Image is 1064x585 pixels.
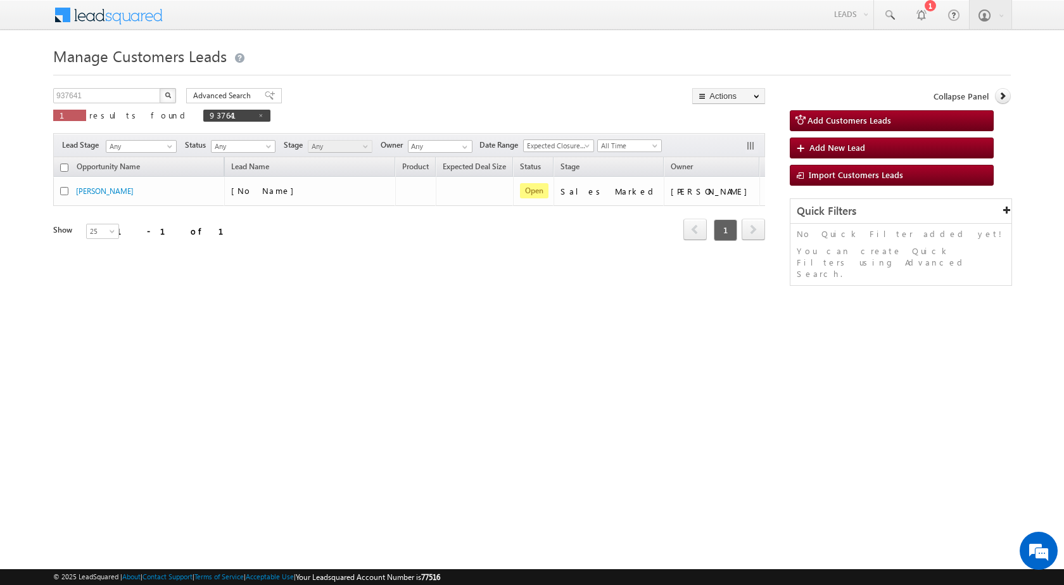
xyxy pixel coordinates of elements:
[455,141,471,153] a: Show All Items
[692,88,765,104] button: Actions
[797,245,1005,280] p: You can create Quick Filters using Advanced Search.
[89,110,190,120] span: results found
[560,162,579,171] span: Stage
[683,220,707,240] a: prev
[809,169,903,180] span: Import Customers Leads
[225,160,275,176] span: Lead Name
[117,224,239,238] div: 1 - 1 of 1
[479,139,523,151] span: Date Range
[514,160,547,176] a: Status
[443,162,506,171] span: Expected Deal Size
[53,224,76,236] div: Show
[934,91,989,102] span: Collapse Panel
[308,141,369,152] span: Any
[193,90,255,101] span: Advanced Search
[70,160,146,176] a: Opportunity Name
[598,140,658,151] span: All Time
[76,186,134,196] a: [PERSON_NAME]
[760,159,798,176] span: Actions
[60,164,68,172] input: Check all records
[87,226,120,237] span: 25
[683,219,707,240] span: prev
[60,110,80,120] span: 1
[165,92,171,98] img: Search
[308,140,372,153] a: Any
[436,160,512,176] a: Expected Deal Size
[142,572,193,581] a: Contact Support
[560,186,658,197] div: Sales Marked
[122,572,141,581] a: About
[421,572,440,582] span: 77516
[210,110,251,120] span: 937641
[194,572,244,581] a: Terms of Service
[62,139,104,151] span: Lead Stage
[807,115,891,125] span: Add Customers Leads
[524,140,590,151] span: Expected Closure Date
[523,139,594,152] a: Expected Closure Date
[246,572,294,581] a: Acceptable Use
[790,199,1011,224] div: Quick Filters
[714,219,737,241] span: 1
[402,162,429,171] span: Product
[671,162,693,171] span: Owner
[185,139,211,151] span: Status
[284,139,308,151] span: Stage
[381,139,408,151] span: Owner
[212,141,272,152] span: Any
[106,140,177,153] a: Any
[77,162,140,171] span: Opportunity Name
[742,219,765,240] span: next
[671,186,754,197] div: [PERSON_NAME]
[211,140,275,153] a: Any
[408,140,472,153] input: Type to Search
[86,224,119,239] a: 25
[106,141,172,152] span: Any
[53,46,227,66] span: Manage Customers Leads
[53,571,440,583] span: © 2025 LeadSquared | | | | |
[797,228,1005,240] p: No Quick Filter added yet!
[231,185,300,196] span: [No Name]
[742,220,765,240] a: next
[520,183,548,198] span: Open
[554,160,586,176] a: Stage
[597,139,662,152] a: All Time
[296,572,440,582] span: Your Leadsquared Account Number is
[809,142,865,153] span: Add New Lead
